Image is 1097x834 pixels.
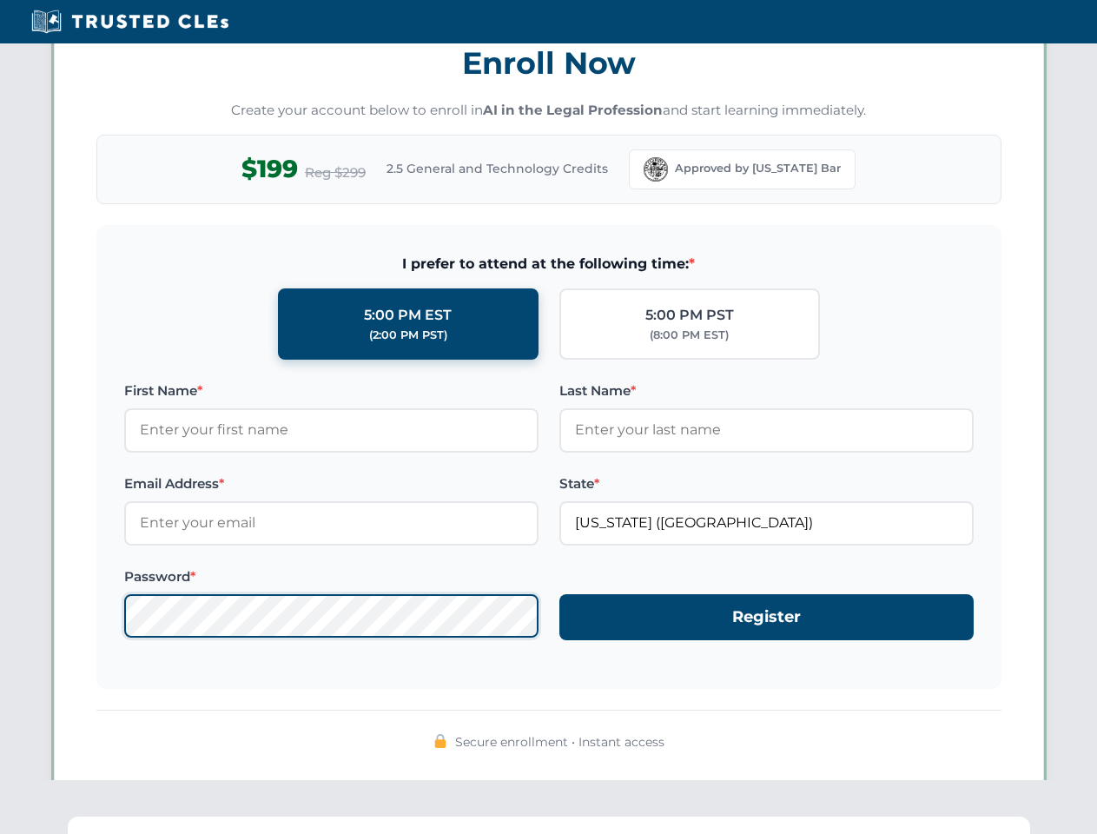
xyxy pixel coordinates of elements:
[96,36,1001,90] h3: Enroll Now
[559,408,974,452] input: Enter your last name
[305,162,366,183] span: Reg $299
[364,304,452,327] div: 5:00 PM EST
[650,327,729,344] div: (8:00 PM EST)
[124,381,539,401] label: First Name
[559,501,974,545] input: Florida (FL)
[124,473,539,494] label: Email Address
[96,101,1001,121] p: Create your account below to enroll in and start learning immediately.
[644,157,668,182] img: Florida Bar
[369,327,447,344] div: (2:00 PM PST)
[124,566,539,587] label: Password
[559,381,974,401] label: Last Name
[559,594,974,640] button: Register
[387,159,608,178] span: 2.5 General and Technology Credits
[559,473,974,494] label: State
[433,734,447,748] img: 🔒
[124,253,974,275] span: I prefer to attend at the following time:
[124,408,539,452] input: Enter your first name
[455,732,664,751] span: Secure enrollment • Instant access
[675,160,841,177] span: Approved by [US_STATE] Bar
[483,102,663,118] strong: AI in the Legal Profession
[124,501,539,545] input: Enter your email
[241,149,298,189] span: $199
[645,304,734,327] div: 5:00 PM PST
[26,9,234,35] img: Trusted CLEs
